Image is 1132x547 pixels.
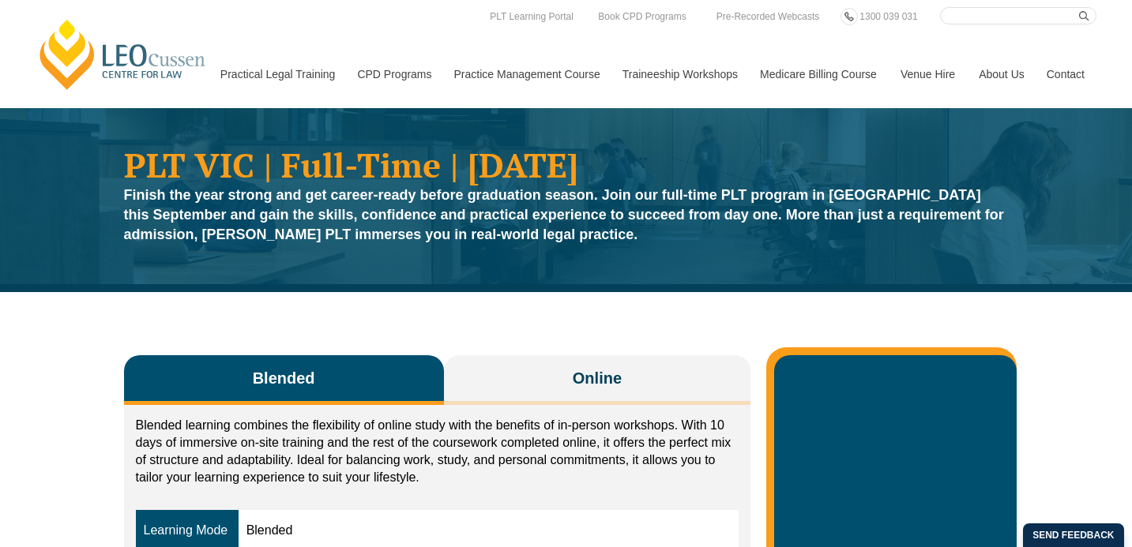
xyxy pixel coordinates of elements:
[1035,40,1096,108] a: Contact
[36,17,210,92] a: [PERSON_NAME] Centre for Law
[136,417,739,486] p: Blended learning combines the flexibility of online study with the benefits of in-person workshop...
[713,8,824,25] a: Pre-Recorded Webcasts
[594,8,690,25] a: Book CPD Programs
[486,8,577,25] a: PLT Learning Portal
[856,8,921,25] a: 1300 039 031
[1026,441,1093,508] iframe: LiveChat chat widget
[748,40,889,108] a: Medicare Billing Course
[859,11,917,22] span: 1300 039 031
[442,40,611,108] a: Practice Management Course
[209,40,346,108] a: Practical Legal Training
[573,367,622,389] span: Online
[889,40,967,108] a: Venue Hire
[253,367,315,389] span: Blended
[246,522,731,540] div: Blended
[124,148,1009,182] h1: PLT VIC | Full-Time | [DATE]
[144,522,231,540] div: Learning Mode
[611,40,748,108] a: Traineeship Workshops
[124,187,1004,242] strong: Finish the year strong and get career-ready before graduation season. Join our full-time PLT prog...
[345,40,442,108] a: CPD Programs
[967,40,1035,108] a: About Us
